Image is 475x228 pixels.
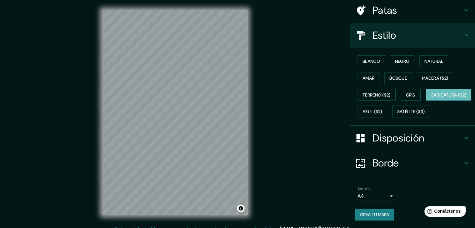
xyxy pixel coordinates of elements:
font: Azul ($2) [363,109,382,115]
button: Satélite ($3) [392,106,430,117]
button: Caricatura ($2) [426,89,472,101]
button: Bosque [384,72,412,84]
font: Disposición [373,131,424,145]
font: Terreno ($2) [363,92,391,98]
font: Madera ($2) [422,75,448,81]
font: Estilo [373,29,396,42]
div: Borde [350,151,475,176]
font: A4 [358,193,364,199]
button: Crea tu mapa [355,209,394,221]
font: Amar [363,75,374,81]
button: Amar [358,72,379,84]
div: Estilo [350,23,475,48]
button: Negro [390,55,415,67]
font: Negro [395,58,410,64]
font: Patas [373,4,397,17]
button: Terreno ($2) [358,89,396,101]
font: Caricatura ($2) [431,92,467,98]
font: Satélite ($3) [397,109,425,115]
button: Blanco [358,55,385,67]
iframe: Lanzador de widgets de ayuda [419,204,468,221]
button: Azul ($2) [358,106,387,117]
button: Madera ($2) [417,72,453,84]
font: Tamaño [358,186,370,191]
font: Crea tu mapa [360,212,389,217]
font: Bosque [389,75,407,81]
button: Natural [419,55,448,67]
button: Gris [401,89,421,101]
font: Borde [373,156,399,170]
canvas: Mapa [102,10,248,215]
font: Blanco [363,58,380,64]
font: Natural [424,58,443,64]
div: Disposición [350,126,475,151]
font: Gris [406,92,415,98]
button: Activar o desactivar atribución [237,205,245,212]
div: A4 [358,191,395,201]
